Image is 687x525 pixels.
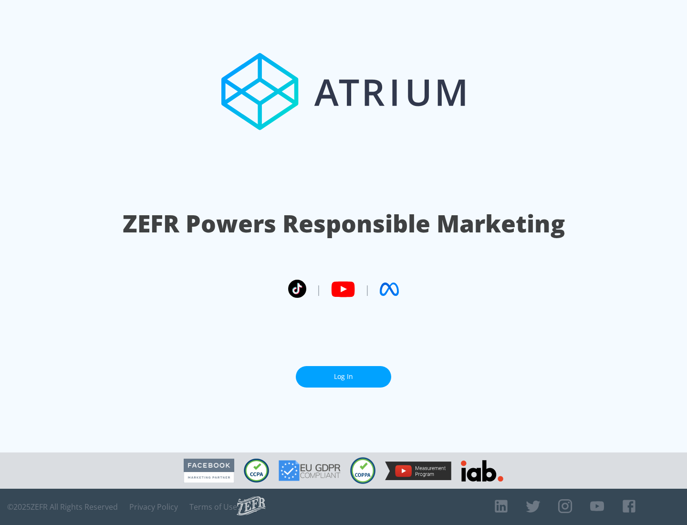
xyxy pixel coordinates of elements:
a: Log In [296,366,391,388]
img: COPPA Compliant [350,457,375,484]
h1: ZEFR Powers Responsible Marketing [123,207,565,240]
span: | [316,282,322,296]
img: CCPA Compliant [244,459,269,483]
span: © 2025 ZEFR All Rights Reserved [7,502,118,512]
img: YouTube Measurement Program [385,462,451,480]
a: Terms of Use [189,502,237,512]
img: Facebook Marketing Partner [184,459,234,483]
img: GDPR Compliant [279,460,341,481]
span: | [364,282,370,296]
a: Privacy Policy [129,502,178,512]
img: IAB [461,460,503,482]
